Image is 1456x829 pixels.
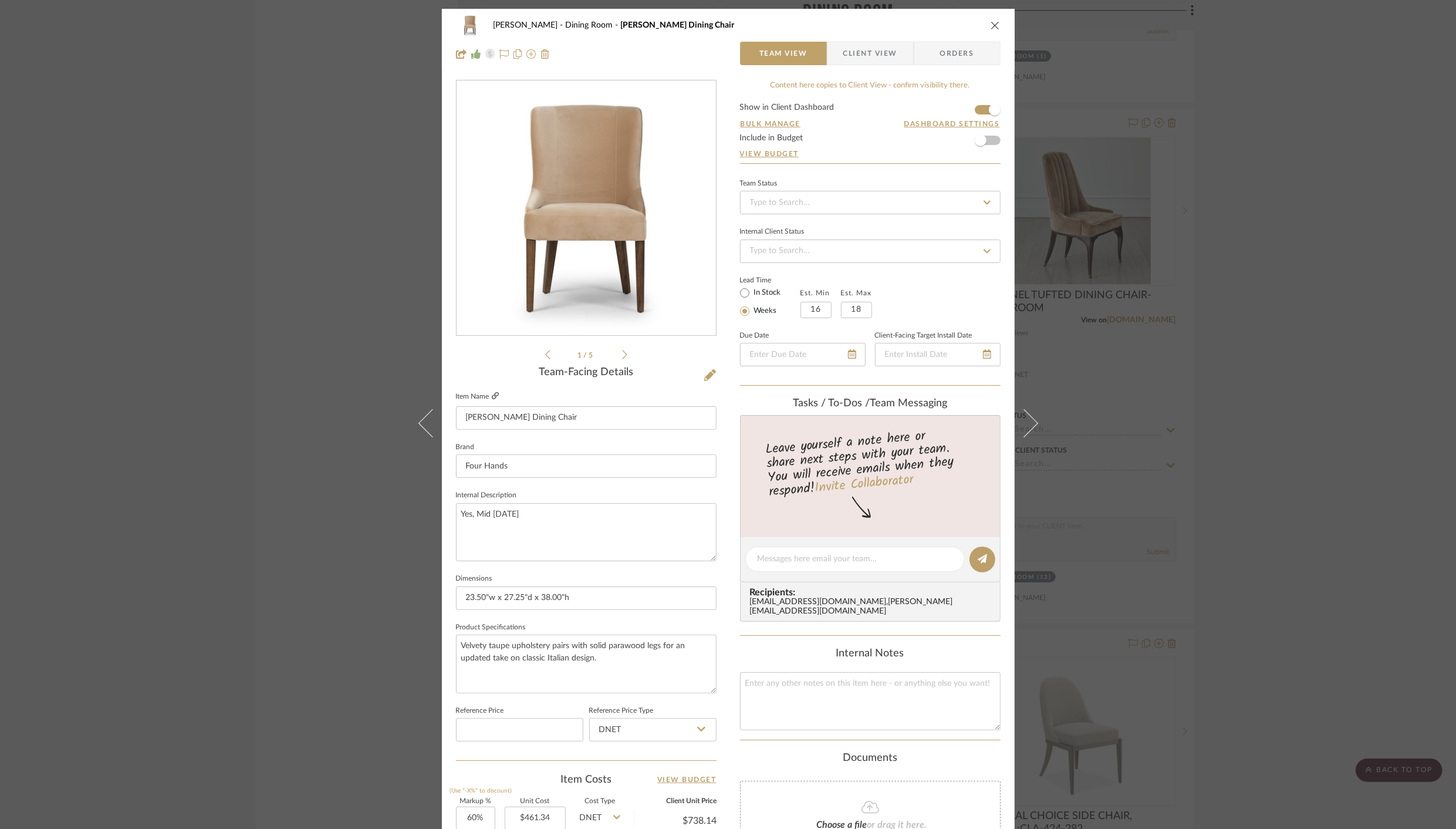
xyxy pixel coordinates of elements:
a: View Budget [740,149,1001,159]
div: Team-Facing Details [456,366,717,379]
span: 1 [577,352,583,359]
label: Product Specifications [456,625,526,631]
label: Item Name [456,392,499,402]
span: [PERSON_NAME] Dining Chair [621,21,735,29]
span: Recipients: [750,587,995,598]
label: Est. Max [841,289,872,297]
span: 5 [589,352,594,359]
div: Team Status [740,181,778,187]
div: Content here copies to Client View - confirm visibility there. [740,80,1001,92]
label: Weeks [752,306,777,316]
label: Brand [456,444,475,450]
label: Markup % [456,798,495,804]
label: Lead Time [740,275,800,285]
label: In Stock [752,288,781,298]
span: Orders [927,42,987,65]
input: Type to Search… [740,240,1001,263]
input: Enter Install Date [875,343,1001,366]
span: [PERSON_NAME] [494,21,566,29]
span: Client View [843,42,897,65]
div: team Messaging [740,397,1001,410]
button: Dashboard Settings [904,119,1001,129]
label: Due Date [740,333,769,339]
label: Unit Cost [505,798,566,804]
mat-radio-group: Select item type [740,285,800,318]
label: Reference Price [456,708,504,714]
a: View Budget [657,773,717,787]
label: Reference Price Type [589,708,654,714]
span: Tasks / To-Dos / [793,398,870,409]
div: 0 [457,81,716,336]
div: Internal Notes [740,648,1001,660]
button: Bulk Manage [740,119,802,129]
div: Item Costs [456,773,717,787]
div: Internal Client Status [740,229,805,235]
span: Team View [759,42,808,65]
span: Dining Room [566,21,621,29]
label: Est. Min [800,289,830,297]
label: Dimensions [456,576,492,582]
label: Client Unit Price [634,798,717,804]
input: Enter Brand [456,454,717,478]
img: 07a9c808-0ae6-4adc-8ffa-4705085beeb8_48x40.jpg [456,14,484,37]
span: / [583,352,589,359]
input: Type to Search… [740,191,1001,214]
input: Enter the dimensions of this item [456,587,717,610]
label: Internal Description [456,493,517,498]
img: Remove from project [540,49,550,59]
img: 07a9c808-0ae6-4adc-8ffa-4705085beeb8_436x436.jpg [459,81,714,336]
div: [EMAIL_ADDRESS][DOMAIN_NAME] , [PERSON_NAME][EMAIL_ADDRESS][DOMAIN_NAME] [750,598,995,616]
div: Documents [740,752,1001,765]
label: Cost Type [575,798,625,804]
div: Leave yourself a note here or share next steps with your team. You will receive emails when they ... [738,423,1002,502]
input: Enter Due Date [740,343,866,366]
label: Client-Facing Target Install Date [875,333,972,339]
a: Invite Collaborator [813,470,914,499]
button: close [990,20,1001,31]
input: Enter Item Name [456,406,717,430]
